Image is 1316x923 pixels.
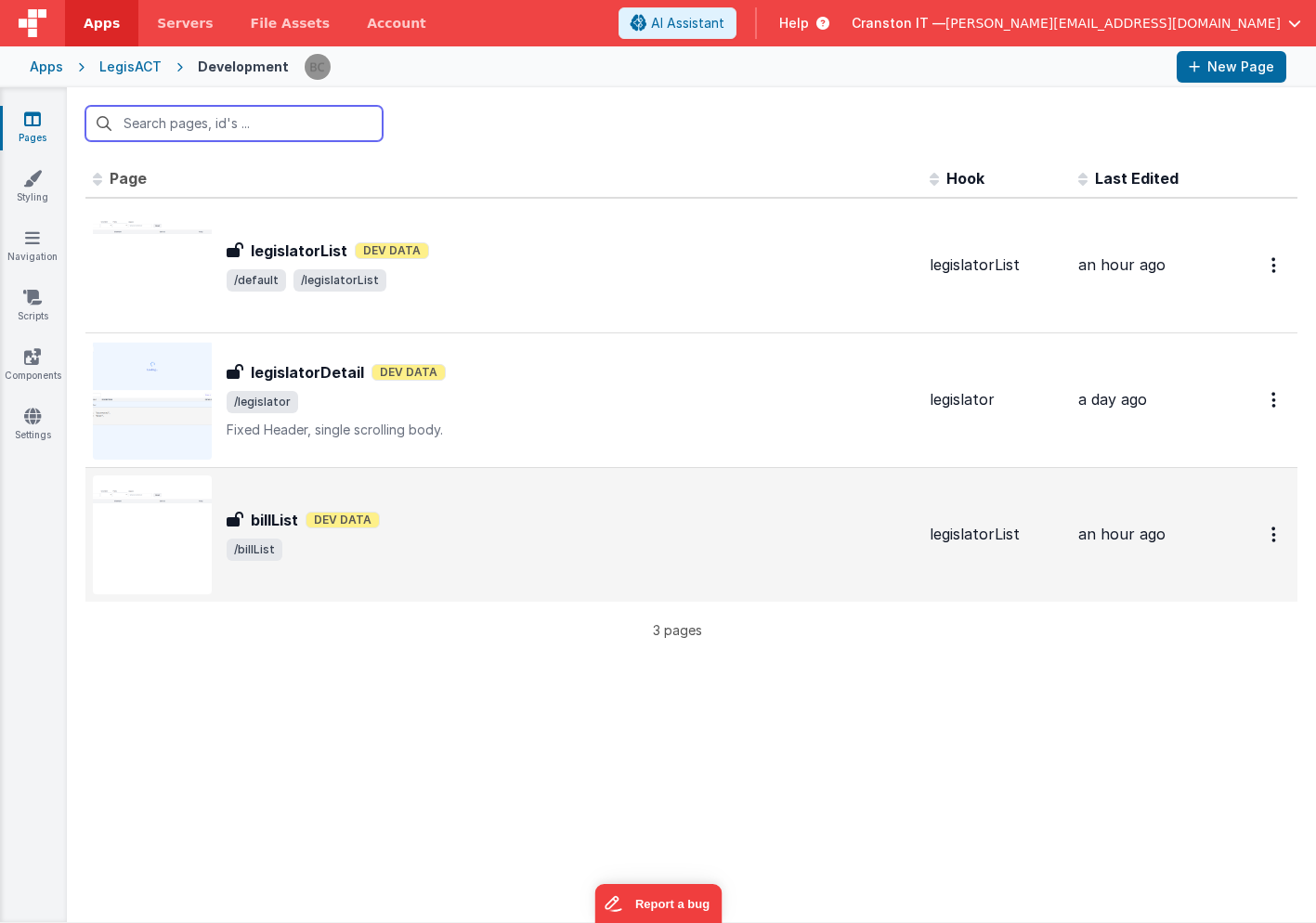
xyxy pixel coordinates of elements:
span: /billList [227,539,282,561]
h3: billList [251,509,298,531]
p: Fixed Header, single scrolling body. [227,421,915,439]
iframe: Marker.io feedback button [594,884,722,923]
h3: legislatorList [251,240,347,262]
span: a day ago [1078,390,1147,409]
button: New Page [1177,51,1286,83]
button: AI Assistant [619,7,736,39]
span: AI Assistant [651,14,724,32]
div: legislator [930,389,1063,410]
p: 3 pages [85,620,1270,640]
div: Apps [30,58,63,76]
button: Cranston IT — [PERSON_NAME][EMAIL_ADDRESS][DOMAIN_NAME] [852,14,1301,32]
span: /legislator [227,391,298,413]
span: an hour ago [1078,525,1166,543]
span: Apps [84,14,120,32]
button: Options [1260,381,1290,419]
span: Hook [946,169,984,188]
span: Page [110,169,147,188]
button: Options [1260,515,1290,553]
div: LegisACT [99,58,162,76]
span: an hour ago [1078,255,1166,274]
span: Cranston IT — [852,14,945,32]
img: e8a56f6b4060e0b1f1175c8bf6908af3 [305,54,331,80]
span: /legislatorList [293,269,386,292]
span: Dev Data [371,364,446,381]
span: Help [779,14,809,32]
span: Dev Data [306,512,380,528]
span: Servers [157,14,213,32]
h3: legislatorDetail [251,361,364,383]
input: Search pages, id's ... [85,106,383,141]
span: Dev Data [355,242,429,259]
div: legislatorList [930,254,1063,276]
span: File Assets [251,14,331,32]
div: Development [198,58,289,76]
div: legislatorList [930,524,1063,545]
span: /default [227,269,286,292]
span: Last Edited [1095,169,1179,188]
span: [PERSON_NAME][EMAIL_ADDRESS][DOMAIN_NAME] [945,14,1281,32]
button: Options [1260,246,1290,284]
